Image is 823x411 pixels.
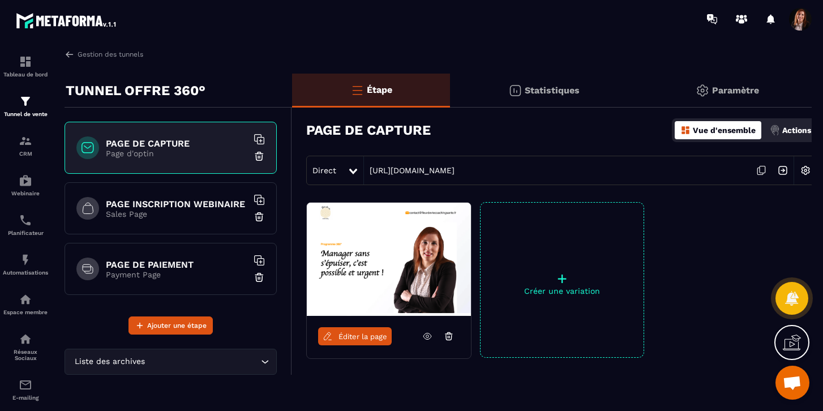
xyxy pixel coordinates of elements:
[3,46,48,86] a: formationformationTableau de bord
[19,95,32,108] img: formation
[19,293,32,306] img: automations
[3,245,48,284] a: automationsautomationsAutomatisations
[66,79,205,102] p: TUNNEL OFFRE 360°
[306,122,431,138] h3: PAGE DE CAPTURE
[3,230,48,236] p: Planificateur
[367,84,392,95] p: Étape
[481,271,644,286] p: +
[106,209,247,219] p: Sales Page
[3,269,48,276] p: Automatisations
[65,49,143,59] a: Gestion des tunnels
[3,126,48,165] a: formationformationCRM
[782,126,811,135] p: Actions
[19,55,32,68] img: formation
[3,111,48,117] p: Tunnel de vente
[72,356,147,368] span: Liste des archives
[147,356,258,368] input: Search for option
[772,160,794,181] img: arrow-next.bcc2205e.svg
[254,151,265,162] img: trash
[3,151,48,157] p: CRM
[19,378,32,392] img: email
[3,190,48,196] p: Webinaire
[350,83,364,97] img: bars-o.4a397970.svg
[19,174,32,187] img: automations
[106,259,247,270] h6: PAGE DE PAIEMENT
[775,366,809,400] a: Ouvrir le chat
[770,125,780,135] img: actions.d6e523a2.png
[3,86,48,126] a: formationformationTunnel de vente
[318,327,392,345] a: Éditer la page
[3,284,48,324] a: automationsautomationsEspace membre
[147,320,207,331] span: Ajouter une étape
[3,205,48,245] a: schedulerschedulerPlanificateur
[795,160,816,181] img: setting-w.858f3a88.svg
[106,270,247,279] p: Payment Page
[3,349,48,361] p: Réseaux Sociaux
[712,85,759,96] p: Paramètre
[3,309,48,315] p: Espace membre
[312,166,336,175] span: Direct
[254,272,265,283] img: trash
[106,199,247,209] h6: PAGE INSCRIPTION WEBINAIRE
[106,149,247,158] p: Page d'optin
[338,332,387,341] span: Éditer la page
[307,203,471,316] img: image
[508,84,522,97] img: stats.20deebd0.svg
[19,253,32,267] img: automations
[481,286,644,296] p: Créer une variation
[19,332,32,346] img: social-network
[693,126,756,135] p: Vue d'ensemble
[254,211,265,222] img: trash
[19,213,32,227] img: scheduler
[16,10,118,31] img: logo
[65,349,277,375] div: Search for option
[3,395,48,401] p: E-mailing
[680,125,691,135] img: dashboard-orange.40269519.svg
[3,165,48,205] a: automationsautomationsWebinaire
[696,84,709,97] img: setting-gr.5f69749f.svg
[19,134,32,148] img: formation
[3,370,48,409] a: emailemailE-mailing
[525,85,580,96] p: Statistiques
[128,316,213,335] button: Ajouter une étape
[106,138,247,149] h6: PAGE DE CAPTURE
[3,71,48,78] p: Tableau de bord
[65,49,75,59] img: arrow
[364,166,455,175] a: [URL][DOMAIN_NAME]
[3,324,48,370] a: social-networksocial-networkRéseaux Sociaux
